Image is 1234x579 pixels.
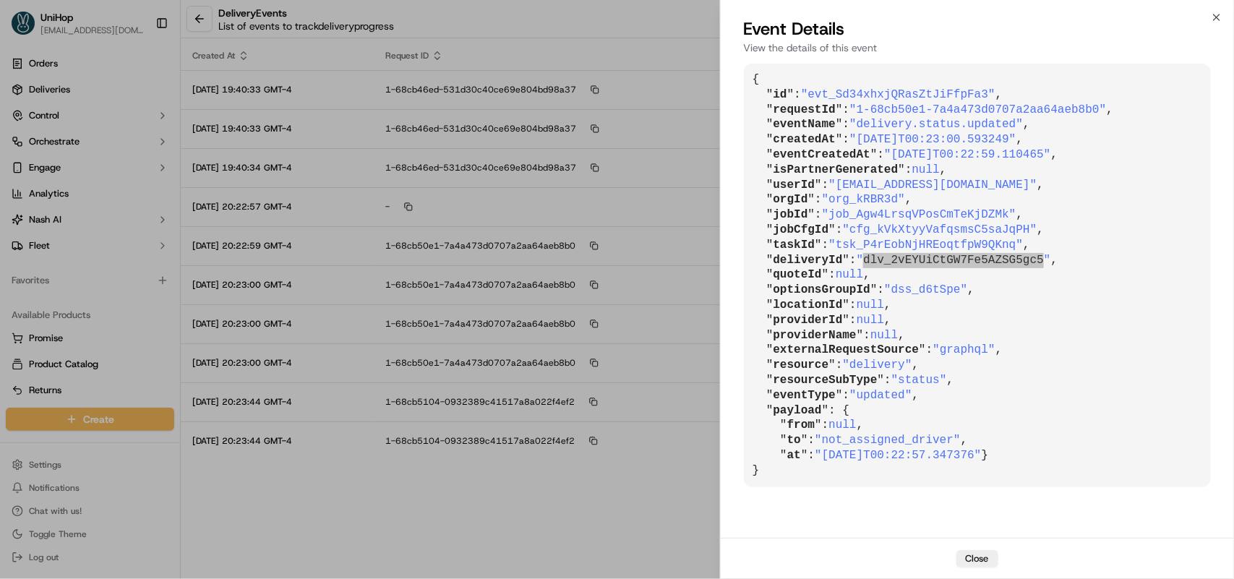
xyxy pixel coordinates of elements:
[774,254,843,267] span: deliveryId
[122,325,134,336] div: 💻
[137,323,232,338] span: API Documentation
[774,223,829,236] span: jobCfgId
[933,343,995,356] span: "graphql"
[120,224,125,236] span: •
[29,225,40,236] img: 1736555255976-a54dd68f-1ca7-489b-9aae-adbdc363a1c4
[801,88,995,101] span: "evt_Sd34xhxjQRasZtJiFfpFa3"
[224,185,263,202] button: See all
[774,148,870,161] span: eventCreatedAt
[774,389,836,402] span: eventType
[774,103,836,116] span: requestId
[828,179,1037,192] span: "[EMAIL_ADDRESS][DOMAIN_NAME]"
[45,263,117,275] span: [PERSON_NAME]
[774,88,787,101] span: id
[14,58,263,81] p: Welcome 👋
[38,93,260,108] input: Got a question? Start typing here...
[29,323,111,338] span: Knowledge Base
[120,263,125,275] span: •
[744,40,1211,55] p: View the details of this event
[30,138,56,164] img: 8016278978528_b943e370aa5ada12b00a_72.png
[29,264,40,275] img: 1736555255976-a54dd68f-1ca7-489b-9aae-adbdc363a1c4
[774,329,857,342] span: providerName
[857,299,884,312] span: null
[849,118,1023,131] span: "delivery.status.updated"
[128,263,158,275] span: [DATE]
[774,374,878,387] span: resourceSubType
[14,14,43,43] img: Nash
[843,359,912,372] span: "delivery"
[45,224,117,236] span: [PERSON_NAME]
[774,299,843,312] span: locationId
[14,188,97,200] div: Past conversations
[14,210,38,233] img: Asif Zaman Khan
[65,138,237,153] div: Start new chat
[774,359,829,372] span: resource
[891,374,947,387] span: "status"
[774,133,836,146] span: createdAt
[843,223,1037,236] span: "cfg_kVkXtyyVafqsmsC5saJqPH"
[14,138,40,164] img: 1736555255976-a54dd68f-1ca7-489b-9aae-adbdc363a1c4
[14,249,38,273] img: Brigitte Vinadas
[774,283,870,296] span: optionsGroupId
[849,103,1106,116] span: "1-68cb50e1-7a4a473d0707a2aa64aeb8b0"
[815,434,961,447] span: "not_assigned_driver"
[774,314,843,327] span: providerId
[9,317,116,343] a: 📗Knowledge Base
[14,325,26,336] div: 📗
[836,268,863,281] span: null
[116,317,238,343] a: 💻API Documentation
[849,133,1016,146] span: "[DATE]T00:23:00.593249"
[849,389,912,402] span: "updated"
[956,550,998,567] button: Close
[774,208,808,221] span: jobId
[774,193,808,206] span: orgId
[822,208,1016,221] span: "job_Agw4LrsqVPosCmTeKjDZMk"
[787,434,801,447] span: to
[774,404,822,417] span: payload
[857,314,884,327] span: null
[828,419,856,432] span: null
[787,419,815,432] span: from
[870,329,898,342] span: null
[744,64,1211,487] pre: { " ": , " ": , " ": , " ": , " ": , " ": , " ": , " ": , " ": , " ": , " ": , " ": , " ": , " ":...
[128,224,158,236] span: [DATE]
[744,17,1211,40] h2: Event Details
[774,179,815,192] span: userId
[774,239,815,252] span: taskId
[884,283,967,296] span: "dss_d6tSpe"
[912,163,940,176] span: null
[787,449,801,462] span: at
[815,449,981,462] span: "[DATE]T00:22:57.347376"
[857,254,1051,267] span: "dlv_2vEYUiCtGW7Fe5AZSG5gc5"
[246,142,263,160] button: Start new chat
[774,118,836,131] span: eventName
[65,153,199,164] div: We're available if you need us!
[774,343,920,356] span: externalRequestSource
[884,148,1050,161] span: "[DATE]T00:22:59.110465"
[144,359,175,369] span: Pylon
[774,163,899,176] span: isPartnerGenerated
[774,268,822,281] span: quoteId
[102,358,175,369] a: Powered byPylon
[822,193,905,206] span: "org_kRBR3d"
[828,239,1023,252] span: "tsk_P4rEobNjHREoqtfpW9QKnq"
